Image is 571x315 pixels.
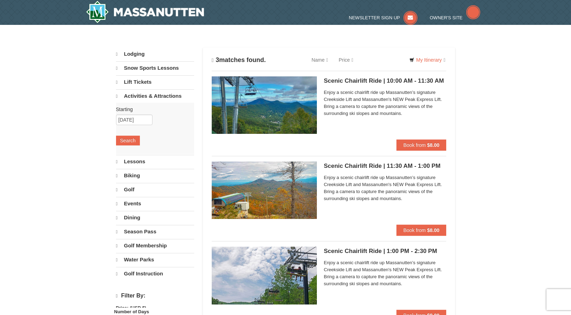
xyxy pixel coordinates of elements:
[324,259,447,287] span: Enjoy a scenic chairlift ride up Massanutten’s signature Creekside Lift and Massanutten's NEW Pea...
[430,15,480,20] a: Owner's Site
[116,106,189,113] label: Starting
[86,1,204,23] img: Massanutten Resort Logo
[324,89,447,117] span: Enjoy a scenic chairlift ride up Massanutten’s signature Creekside Lift and Massanutten's NEW Pea...
[116,155,194,168] a: Lessons
[396,139,447,151] button: Book from $8.00
[116,211,194,224] a: Dining
[116,267,194,280] a: Golf Instruction
[324,174,447,202] span: Enjoy a scenic chairlift ride up Massanutten’s signature Creekside Lift and Massanutten's NEW Pea...
[116,136,140,145] button: Search
[306,53,333,67] a: Name
[333,53,359,67] a: Price
[116,305,147,310] strong: Price: (USD $)
[403,227,426,233] span: Book from
[324,77,447,84] h5: Scenic Chairlift Ride | 10:00 AM - 11:30 AM
[116,183,194,196] a: Golf
[116,61,194,75] a: Snow Sports Lessons
[212,247,317,304] img: 24896431-9-664d1467.jpg
[349,15,417,20] a: Newsletter Sign Up
[116,225,194,238] a: Season Pass
[396,225,447,236] button: Book from $8.00
[116,75,194,89] a: Lift Tickets
[427,227,439,233] strong: $8.00
[116,48,194,61] a: Lodging
[116,197,194,210] a: Events
[405,55,450,65] a: My Itinerary
[212,162,317,219] img: 24896431-13-a88f1aaf.jpg
[86,1,204,23] a: Massanutten Resort
[116,253,194,266] a: Water Parks
[324,163,447,170] h5: Scenic Chairlift Ride | 11:30 AM - 1:00 PM
[403,142,426,148] span: Book from
[116,169,194,182] a: Biking
[324,248,447,255] h5: Scenic Chairlift Ride | 1:00 PM - 2:30 PM
[430,15,463,20] span: Owner's Site
[212,76,317,134] img: 24896431-1-a2e2611b.jpg
[116,89,194,103] a: Activities & Attractions
[116,239,194,252] a: Golf Membership
[427,142,439,148] strong: $8.00
[116,293,194,299] h4: Filter By:
[349,15,400,20] span: Newsletter Sign Up
[114,309,149,314] strong: Number of Days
